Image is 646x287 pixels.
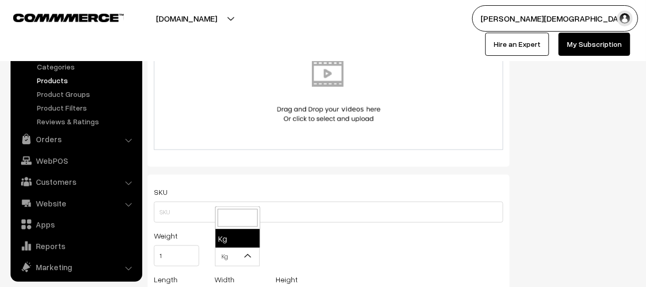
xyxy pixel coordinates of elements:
span: Kg [215,245,260,266]
label: SKU [154,186,168,197]
a: Website [13,194,139,213]
a: Product Groups [34,88,139,100]
button: [DOMAIN_NAME] [119,5,254,32]
a: Orders [13,130,139,149]
input: SKU [154,202,503,223]
a: WebPOS [13,151,139,170]
li: Kg [216,229,260,248]
img: COMMMERCE [13,14,124,22]
a: Reviews & Ratings [34,116,139,127]
a: Marketing [13,258,139,276]
img: user [617,11,633,26]
button: [PERSON_NAME][DEMOGRAPHIC_DATA] [472,5,638,32]
a: Product Filters [34,102,139,113]
a: Apps [13,215,139,234]
label: Width [215,274,235,285]
a: My Subscription [559,33,630,56]
label: Length [154,274,178,285]
a: Customers [13,172,139,191]
a: Products [34,75,139,86]
label: Weight [154,230,178,241]
a: Hire an Expert [485,33,549,56]
span: Kg [216,247,260,265]
a: COMMMERCE [13,11,105,23]
input: Weight [154,245,199,266]
a: Reports [13,236,139,255]
label: Height [276,274,298,285]
a: Categories [34,61,139,72]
